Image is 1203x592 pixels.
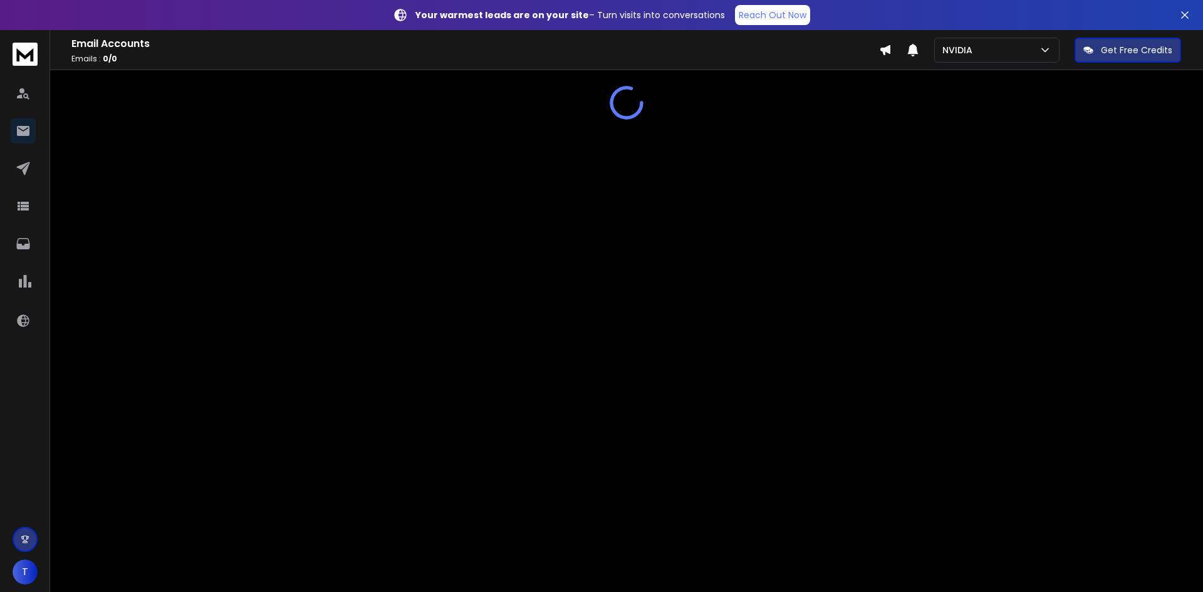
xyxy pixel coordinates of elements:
p: – Turn visits into conversations [415,9,725,21]
a: Reach Out Now [735,5,810,25]
p: Emails : [71,54,879,64]
strong: Your warmest leads are on your site [415,9,589,21]
h1: Email Accounts [71,36,879,51]
p: Get Free Credits [1101,44,1172,56]
p: Reach Out Now [739,9,806,21]
p: NVIDIA [942,44,977,56]
span: 0 / 0 [103,53,117,64]
button: T [13,559,38,584]
img: logo [13,43,38,66]
button: Get Free Credits [1075,38,1181,63]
